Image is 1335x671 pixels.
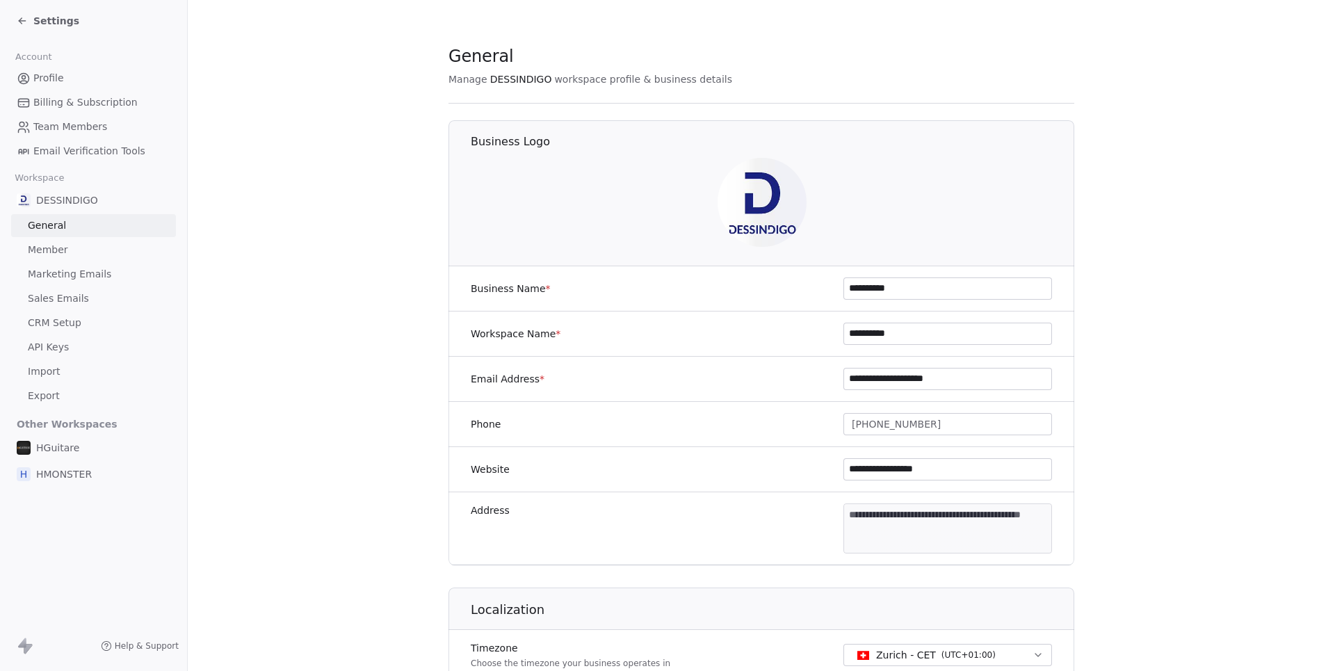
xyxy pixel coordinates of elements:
span: Profile [33,71,64,86]
span: General [28,218,66,233]
button: Zurich - CET(UTC+01:00) [843,644,1052,666]
span: Marketing Emails [28,267,111,282]
span: Manage [448,72,487,86]
span: CRM Setup [28,316,81,330]
h1: Business Logo [471,134,1075,149]
span: Billing & Subscription [33,95,138,110]
a: API Keys [11,336,176,359]
label: Business Name [471,282,551,296]
label: Phone [471,417,501,431]
a: Email Verification Tools [11,140,176,163]
span: [PHONE_NUMBER] [852,417,941,432]
a: Export [11,385,176,407]
span: Email Verification Tools [33,144,145,159]
a: Help & Support [101,640,179,652]
span: H [17,467,31,481]
a: CRM Setup [11,312,176,334]
span: Export [28,389,60,403]
span: Account [9,47,58,67]
span: HGuitare [36,441,79,455]
label: Workspace Name [471,327,560,341]
span: Zurich - CET [876,648,936,662]
span: Team Members [33,120,107,134]
span: Workspace [9,168,70,188]
span: Member [28,243,68,257]
span: Help & Support [115,640,179,652]
label: Timezone [471,641,670,655]
a: Team Members [11,115,176,138]
img: DD.jpeg [17,193,31,207]
span: DESSINDIGO [36,193,98,207]
label: Address [471,503,510,517]
span: ( UTC+01:00 ) [941,649,996,661]
span: DESSINDIGO [490,72,552,86]
a: Billing & Subscription [11,91,176,114]
img: DD.jpeg [718,158,807,247]
button: [PHONE_NUMBER] [843,413,1052,435]
span: General [448,46,514,67]
img: HG1.jpg [17,441,31,455]
span: workspace profile & business details [554,72,732,86]
a: Marketing Emails [11,263,176,286]
span: Settings [33,14,79,28]
label: Website [471,462,510,476]
a: Import [11,360,176,383]
h1: Localization [471,601,1075,618]
span: Sales Emails [28,291,89,306]
a: General [11,214,176,237]
a: Profile [11,67,176,90]
a: Sales Emails [11,287,176,310]
span: Import [28,364,60,379]
span: API Keys [28,340,69,355]
label: Email Address [471,372,544,386]
span: HMONSTER [36,467,92,481]
a: Member [11,239,176,261]
a: Settings [17,14,79,28]
p: Choose the timezone your business operates in [471,658,670,669]
span: Other Workspaces [11,413,123,435]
